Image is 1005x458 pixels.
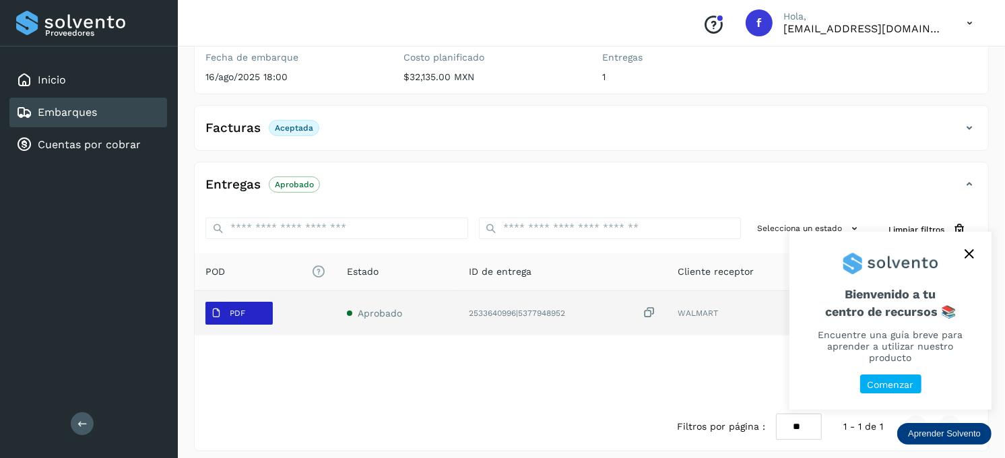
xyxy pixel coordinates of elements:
[602,71,779,83] p: 1
[205,302,273,325] button: PDF
[404,52,581,63] label: Costo planificado
[45,28,162,38] p: Proveedores
[358,308,402,319] span: Aprobado
[9,130,167,160] div: Cuentas por cobrar
[752,218,867,240] button: Selecciona un estado
[667,291,822,335] td: WALMART
[868,379,914,391] p: Comenzar
[469,265,531,279] span: ID de entrega
[678,265,754,279] span: Cliente receptor
[783,22,945,35] p: facturacion@protransport.com.mx
[897,423,992,445] div: Aprender Solvento
[843,420,883,434] span: 1 - 1 de 1
[38,73,66,86] a: Inicio
[404,71,581,83] p: $32,135.00 MXN
[806,287,975,319] span: Bienvenido a tu
[275,123,313,133] p: Aceptada
[888,224,944,236] span: Limpiar filtros
[677,420,765,434] span: Filtros por página :
[9,98,167,127] div: Embarques
[205,71,383,83] p: 16/ago/2025 18:00
[275,180,314,189] p: Aprobado
[959,244,979,264] button: close,
[205,177,261,193] h4: Entregas
[347,265,379,279] span: Estado
[38,106,97,119] a: Embarques
[205,265,325,279] span: POD
[789,232,992,410] div: Aprender Solvento
[205,52,383,63] label: Fecha de embarque
[878,218,977,242] button: Limpiar filtros
[908,428,981,439] p: Aprender Solvento
[9,65,167,95] div: Inicio
[195,173,988,207] div: EntregasAprobado
[205,121,261,136] h4: Facturas
[806,329,975,363] p: Encuentre una guía breve para aprender a utilizar nuestro producto
[783,11,945,22] p: Hola,
[230,308,245,318] p: PDF
[38,138,141,151] a: Cuentas por cobrar
[806,304,975,319] p: centro de recursos 📚
[469,306,656,320] div: 2533640996|5377948952
[195,117,988,150] div: FacturasAceptada
[860,374,921,394] button: Comenzar
[602,52,779,63] label: Entregas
